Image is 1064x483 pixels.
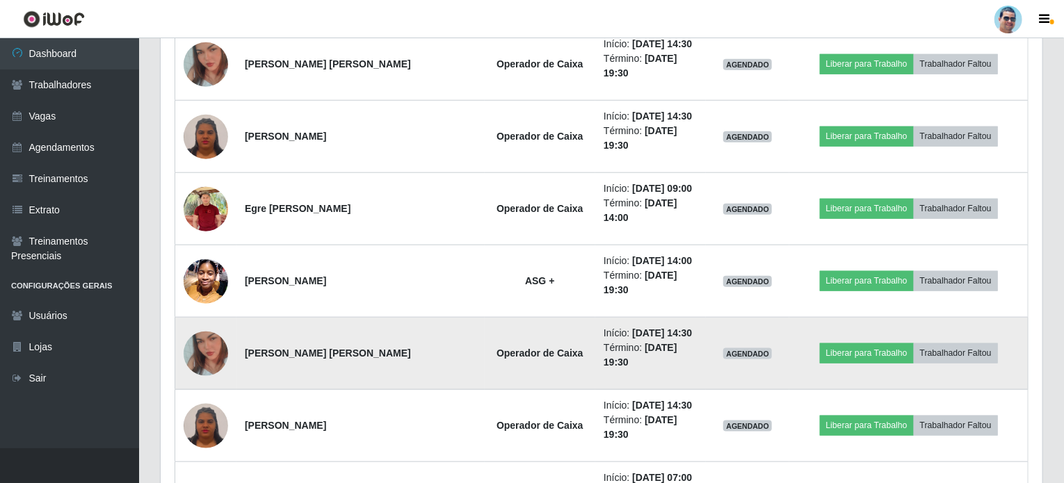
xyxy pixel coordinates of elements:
button: Trabalhador Faltou [914,199,998,218]
strong: [PERSON_NAME] [PERSON_NAME] [245,58,411,69]
time: [DATE] 14:30 [632,110,692,122]
button: Liberar para Trabalho [820,126,914,146]
strong: Operador de Caixa [497,131,583,142]
img: CoreUI Logo [23,10,85,28]
strong: Egre [PERSON_NAME] [245,203,350,214]
button: Trabalhador Faltou [914,416,998,435]
strong: Operador de Caixa [497,347,583,359]
img: 1702848307351.jpeg [184,252,228,311]
li: Término: [604,341,698,370]
strong: [PERSON_NAME] [PERSON_NAME] [245,347,411,359]
li: Início: [604,37,698,51]
button: Liberar para Trabalho [820,416,914,435]
span: AGENDADO [723,131,772,142]
li: Início: [604,398,698,413]
button: Trabalhador Faltou [914,343,998,363]
img: 1752886707341.jpeg [184,402,228,450]
button: Liberar para Trabalho [820,54,914,74]
li: Término: [604,196,698,225]
button: Trabalhador Faltou [914,126,998,146]
span: AGENDADO [723,348,772,359]
li: Término: [604,124,698,153]
li: Término: [604,413,698,442]
li: Início: [604,254,698,268]
button: Trabalhador Faltou [914,54,998,74]
strong: [PERSON_NAME] [245,420,326,431]
time: [DATE] 07:00 [632,472,692,483]
strong: [PERSON_NAME] [245,131,326,142]
li: Início: [604,109,698,124]
img: 1699494731109.jpeg [184,314,228,393]
strong: Operador de Caixa [497,203,583,214]
img: 1752886707341.jpeg [184,113,228,161]
img: 1679663756397.jpeg [184,183,228,236]
strong: Operador de Caixa [497,420,583,431]
button: Liberar para Trabalho [820,199,914,218]
strong: Operador de Caixa [497,58,583,69]
span: AGENDADO [723,276,772,287]
button: Liberar para Trabalho [820,271,914,290]
time: [DATE] 14:30 [632,327,692,338]
li: Término: [604,268,698,297]
span: AGENDADO [723,420,772,432]
time: [DATE] 14:00 [632,255,692,266]
span: AGENDADO [723,204,772,215]
time: [DATE] 09:00 [632,183,692,194]
strong: ASG + [525,275,554,286]
li: Término: [604,51,698,81]
span: AGENDADO [723,59,772,70]
button: Liberar para Trabalho [820,343,914,363]
li: Início: [604,326,698,341]
time: [DATE] 14:30 [632,38,692,49]
li: Início: [604,181,698,196]
button: Trabalhador Faltou [914,271,998,290]
strong: [PERSON_NAME] [245,275,326,286]
time: [DATE] 14:30 [632,400,692,411]
img: 1699494731109.jpeg [184,25,228,104]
